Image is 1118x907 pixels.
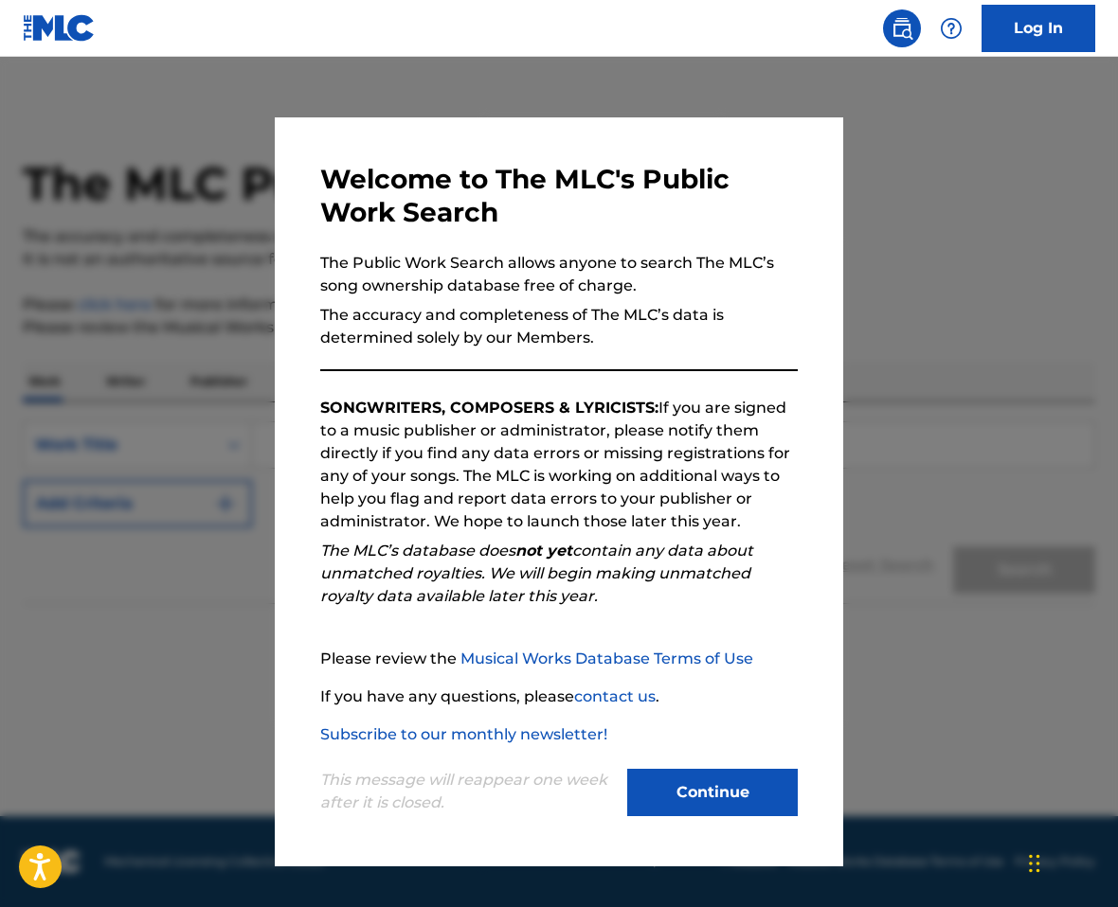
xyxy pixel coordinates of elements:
strong: SONGWRITERS, COMPOSERS & LYRICISTS: [320,399,658,417]
p: Please review the [320,648,798,670]
p: The Public Work Search allows anyone to search The MLC’s song ownership database free of charge. [320,252,798,297]
strong: not yet [515,542,572,560]
div: Help [932,9,970,47]
a: Musical Works Database Terms of Use [460,649,753,667]
img: search [891,17,913,40]
p: If you have any questions, please . [320,685,798,708]
a: Log In [982,5,1095,52]
p: This message will reappear one week after it is closed. [320,769,616,814]
p: The accuracy and completeness of The MLC’s data is determined solely by our Members. [320,304,798,349]
a: Public Search [883,9,921,47]
div: Drag [1029,835,1040,892]
img: MLC Logo [23,14,96,42]
a: contact us [574,687,656,705]
em: The MLC’s database does contain any data about unmatched royalties. We will begin making unmatche... [320,542,753,605]
iframe: Chat Widget [1023,816,1118,907]
h3: Welcome to The MLC's Public Work Search [320,163,798,229]
p: If you are signed to a music publisher or administrator, please notify them directly if you find ... [320,397,798,533]
button: Continue [627,769,798,816]
img: help [940,17,963,40]
a: Subscribe to our monthly newsletter! [320,725,607,743]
